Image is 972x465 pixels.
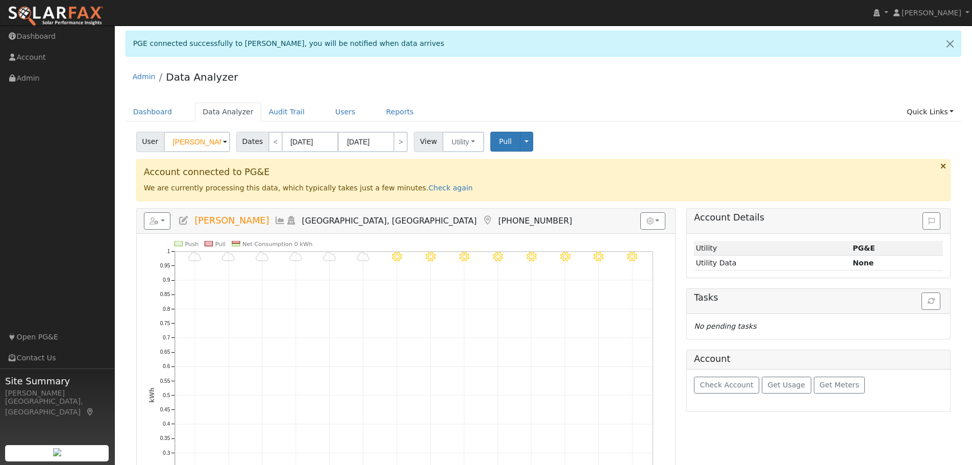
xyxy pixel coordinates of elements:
[194,215,269,226] span: [PERSON_NAME]
[163,306,170,312] text: 0.8
[242,241,312,248] text: Net Consumption 0 kWh
[694,377,759,394] button: Check Account
[215,241,225,248] text: Pull
[5,388,109,399] div: [PERSON_NAME]
[490,132,520,152] button: Pull
[5,374,109,388] span: Site Summary
[236,132,269,152] span: Dates
[126,31,962,57] div: PGE connected successfully to [PERSON_NAME], you will be notified when data arrives
[393,132,408,152] a: >
[195,103,261,121] a: Data Analyzer
[163,421,170,427] text: 0.4
[178,215,189,226] a: Edit User (36354)
[289,252,302,262] i: 8/17 - Cloudy
[593,252,604,262] i: 8/26 - Clear
[459,252,469,262] i: 8/22 - Clear
[160,349,170,355] text: 0.65
[498,216,572,226] span: [PHONE_NUMBER]
[694,241,851,256] td: Utility
[768,381,805,389] span: Get Usage
[136,132,164,152] span: User
[163,393,170,398] text: 0.5
[819,381,859,389] span: Get Meters
[86,408,95,416] a: Map
[426,252,436,262] i: 8/21 - Clear
[160,378,170,384] text: 0.55
[694,292,943,303] h5: Tasks
[256,252,268,262] i: 8/16 - Cloudy
[163,363,170,369] text: 0.6
[902,9,961,17] span: [PERSON_NAME]
[414,132,443,152] span: View
[53,448,61,456] img: retrieve
[921,292,940,310] button: Refresh
[853,244,875,252] strong: ID: 17232575, authorized: 08/28/25
[160,321,170,326] text: 0.75
[261,103,312,121] a: Audit Trail
[526,252,536,262] i: 8/24 - Clear
[442,132,484,152] button: Utility
[923,212,940,230] button: Issue History
[694,354,730,364] h5: Account
[160,263,170,268] text: 0.95
[8,6,104,27] img: SolarFax
[700,381,754,389] span: Check Account
[275,215,286,226] a: Multi-Series Graph
[627,252,637,262] i: 8/27 - Clear
[694,256,851,271] td: Utility Data
[164,132,230,152] input: Select a User
[222,252,235,262] i: 8/15 - Cloudy
[136,159,951,201] div: We are currently processing this data, which typically takes just a few minutes.
[323,252,336,262] i: 8/18 - Cloudy
[286,215,297,226] a: Login As (last Never)
[188,252,201,262] i: 8/14 - Cloudy
[814,377,865,394] button: Get Meters
[694,322,756,330] i: No pending tasks
[853,259,874,267] strong: None
[694,212,943,223] h5: Account Details
[166,71,238,83] a: Data Analyzer
[482,215,493,226] a: Map
[392,252,402,262] i: 8/20 - Clear
[429,184,473,192] a: Check again
[939,31,961,56] a: Close
[357,252,369,262] i: 8/19 - Cloudy
[185,241,198,248] text: Push
[144,167,943,178] h3: Account connected to PG&E
[148,387,156,403] text: kWh
[160,436,170,442] text: 0.35
[163,277,170,283] text: 0.9
[163,335,170,340] text: 0.7
[5,396,109,418] div: [GEOGRAPHIC_DATA], [GEOGRAPHIC_DATA]
[379,103,421,121] a: Reports
[167,249,170,254] text: 1
[160,291,170,297] text: 0.85
[133,72,156,81] a: Admin
[302,216,477,226] span: [GEOGRAPHIC_DATA], [GEOGRAPHIC_DATA]
[126,103,180,121] a: Dashboard
[160,407,170,412] text: 0.45
[560,252,570,262] i: 8/25 - Clear
[163,450,170,456] text: 0.3
[493,252,503,262] i: 8/23 - Clear
[899,103,961,121] a: Quick Links
[328,103,363,121] a: Users
[268,132,283,152] a: <
[762,377,811,394] button: Get Usage
[499,137,512,145] span: Pull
